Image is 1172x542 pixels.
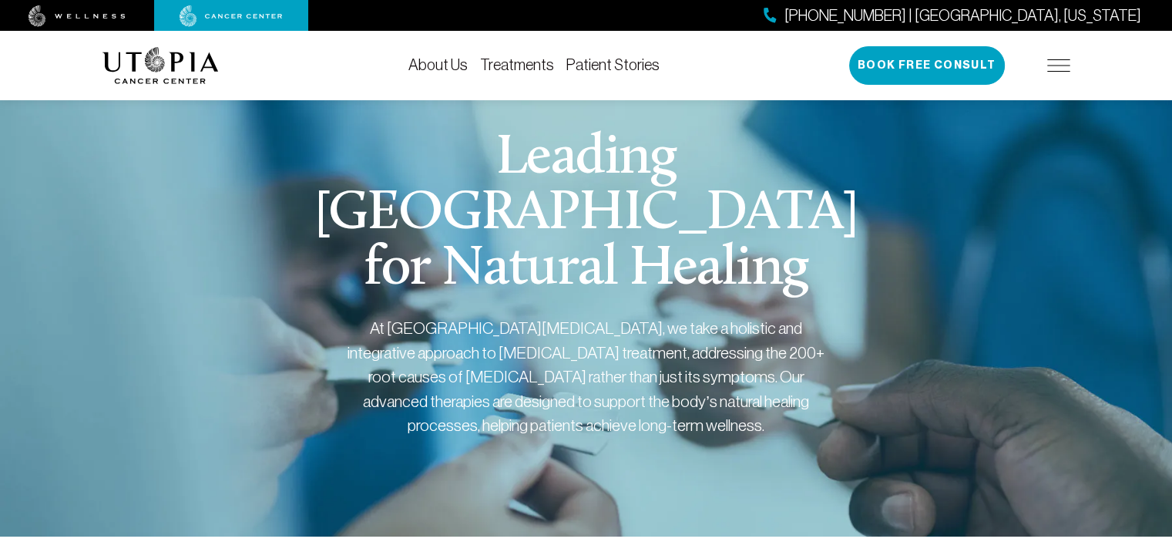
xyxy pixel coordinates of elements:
[849,46,1005,85] button: Book Free Consult
[29,5,126,27] img: wellness
[566,56,660,73] a: Patient Stories
[408,56,468,73] a: About Us
[784,5,1141,27] span: [PHONE_NUMBER] | [GEOGRAPHIC_DATA], [US_STATE]
[764,5,1141,27] a: [PHONE_NUMBER] | [GEOGRAPHIC_DATA], [US_STATE]
[180,5,283,27] img: cancer center
[291,131,881,298] h1: Leading [GEOGRAPHIC_DATA] for Natural Healing
[1047,59,1070,72] img: icon-hamburger
[480,56,554,73] a: Treatments
[348,316,825,438] div: At [GEOGRAPHIC_DATA][MEDICAL_DATA], we take a holistic and integrative approach to [MEDICAL_DATA]...
[102,47,219,84] img: logo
